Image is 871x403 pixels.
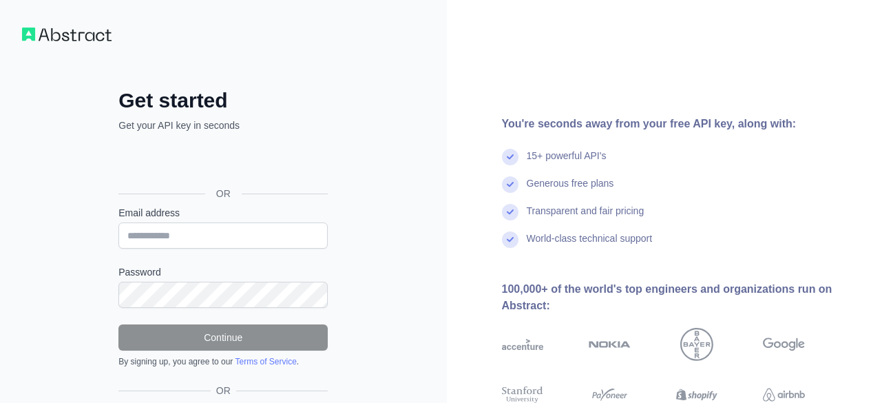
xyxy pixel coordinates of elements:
[118,324,328,351] button: Continue
[763,328,805,361] img: google
[502,149,518,165] img: check mark
[118,356,328,367] div: By signing up, you agree to our .
[589,328,631,361] img: nokia
[502,281,850,314] div: 100,000+ of the world's top engineers and organizations run on Abstract:
[235,357,296,366] a: Terms of Service
[527,149,607,176] div: 15+ powerful API's
[112,147,332,178] iframe: Sign in with Google Button
[118,206,328,220] label: Email address
[502,328,544,361] img: accenture
[211,384,236,397] span: OR
[502,231,518,248] img: check mark
[527,204,644,231] div: Transparent and fair pricing
[527,231,653,259] div: World-class technical support
[502,204,518,220] img: check mark
[502,176,518,193] img: check mark
[502,116,850,132] div: You're seconds away from your free API key, along with:
[205,187,242,200] span: OR
[680,328,713,361] img: bayer
[527,176,614,204] div: Generous free plans
[118,265,328,279] label: Password
[118,118,328,132] p: Get your API key in seconds
[22,28,112,41] img: Workflow
[118,88,328,113] h2: Get started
